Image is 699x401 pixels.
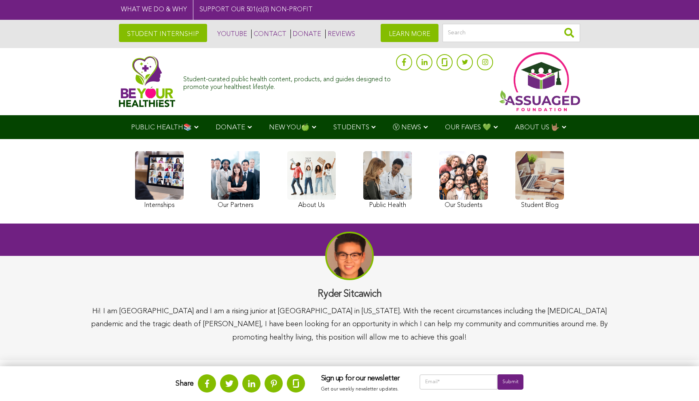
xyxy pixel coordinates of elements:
a: REVIEWS [325,30,355,38]
span: STUDENTS [333,124,369,131]
div: Navigation Menu [119,115,580,139]
span: OUR FAVES 💚 [445,124,491,131]
a: CONTACT [251,30,286,38]
p: Get our weekly newsletter updates. [321,385,403,394]
a: DONATE [290,30,321,38]
a: YOUTUBE [215,30,247,38]
div: Student-curated public health content, products, and guides designed to promote your healthiest l... [183,72,392,91]
a: LEARN MORE [381,24,438,42]
img: Assuaged App [499,52,580,111]
span: PUBLIC HEALTH📚 [131,124,192,131]
div: Hi! I am [GEOGRAPHIC_DATA] and I am a rising junior at [GEOGRAPHIC_DATA] in [US_STATE]. With the ... [76,305,623,344]
input: Submit [498,374,523,390]
img: glassdoor.svg [293,379,299,388]
input: Search [443,24,580,42]
span: NEW YOU🍏 [269,124,309,131]
h3: Sign up for our newsletter [321,374,403,383]
strong: Share [176,380,194,387]
span: DONATE [216,124,245,131]
span: Ⓥ NEWS [393,124,421,131]
img: Assuaged [119,56,175,107]
h3: Ryder Sitcawich [76,288,623,301]
img: glassdoor [442,58,447,66]
input: Email* [419,374,498,390]
a: STUDENT INTERNSHIP [119,24,207,42]
span: ABOUT US 🤟🏽 [515,124,559,131]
